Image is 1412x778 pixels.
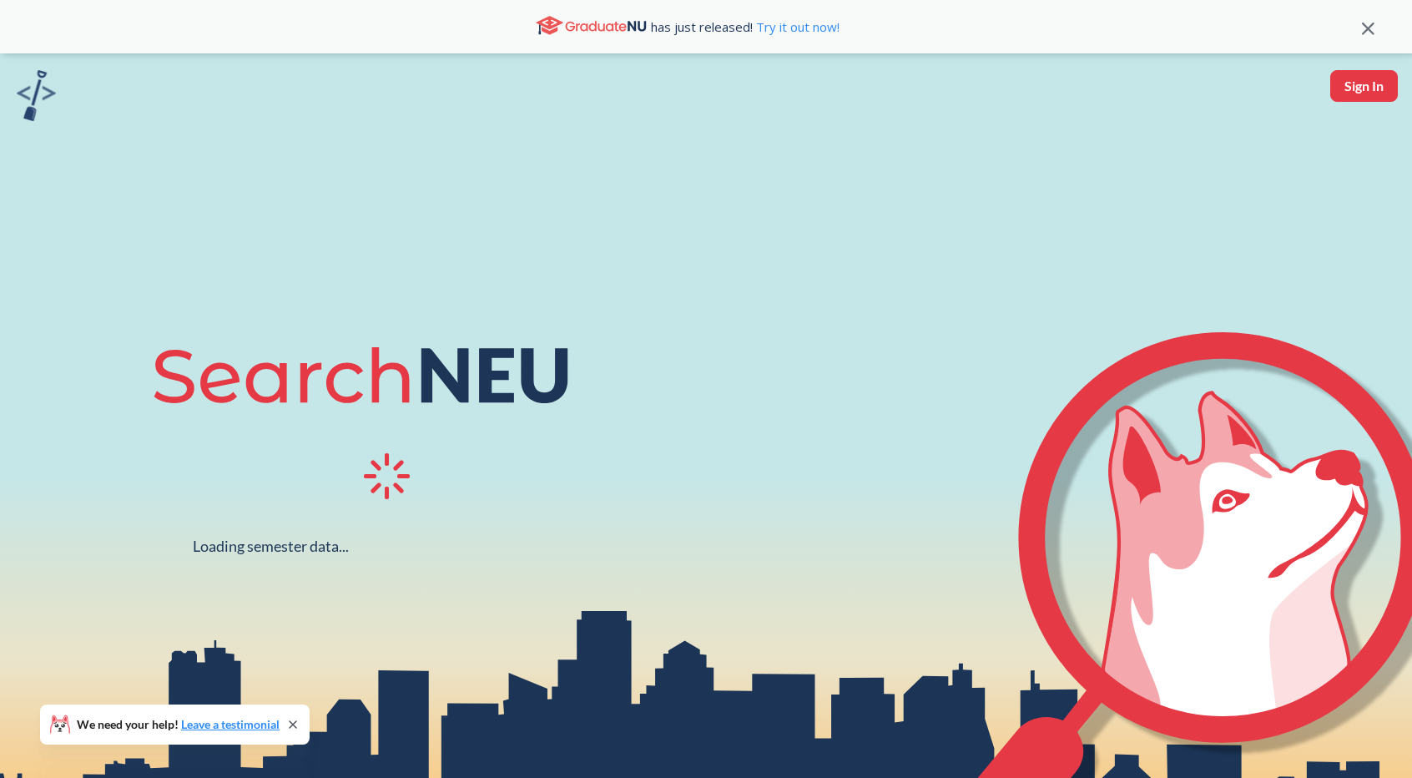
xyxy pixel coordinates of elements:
img: sandbox logo [17,70,56,121]
span: We need your help! [77,719,280,730]
div: Loading semester data... [193,537,349,556]
a: Try it out now! [753,18,840,35]
span: has just released! [651,18,840,36]
button: Sign In [1330,70,1398,102]
a: Leave a testimonial [181,717,280,731]
a: sandbox logo [17,70,56,126]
